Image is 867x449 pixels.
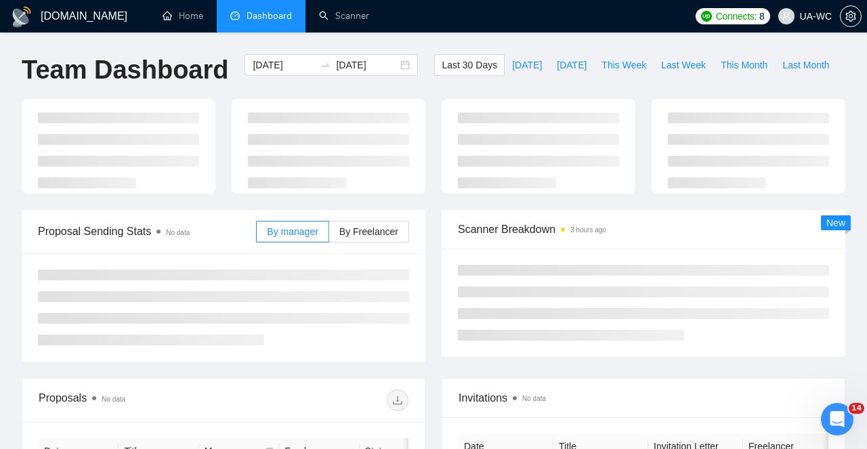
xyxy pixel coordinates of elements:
[434,54,505,76] button: Last 30 Days
[28,217,226,231] div: Send us a message
[821,403,853,435] iframe: To enrich screen reader interactions, please activate Accessibility in Grammarly extension settings
[22,54,228,86] h1: Team Dashboard
[339,226,398,237] span: By Freelancer
[759,9,765,24] span: 8
[654,54,713,76] button: Last Week
[20,270,251,297] button: Search for help
[27,165,244,188] p: How can we help?
[782,58,829,72] span: Last Month
[840,5,862,27] button: setting
[826,217,845,228] span: New
[701,11,712,22] img: upwork-logo.png
[196,22,224,49] img: Profile image for Dima
[11,6,33,28] img: logo
[549,54,594,76] button: [DATE]
[512,58,542,72] span: [DATE]
[557,58,587,72] span: [DATE]
[594,54,654,76] button: This Week
[713,54,775,76] button: This Month
[230,11,240,20] span: dashboard
[522,395,546,402] span: No data
[27,26,49,47] img: logo
[840,11,862,22] a: setting
[28,276,110,291] span: Search for help
[775,54,837,76] button: Last Month
[166,229,190,236] span: No data
[459,389,828,406] span: Invitations
[171,22,198,49] img: Profile image for Nazar
[102,395,125,403] span: No data
[215,358,236,368] span: Help
[320,60,331,70] span: to
[39,389,224,411] div: Proposals
[458,221,829,238] span: Scanner Breakdown
[841,11,861,22] span: setting
[14,205,257,257] div: Send us a messageWe typically reply in under a minute
[38,223,256,240] span: Proposal Sending Stats
[319,10,369,22] a: searchScanner
[721,58,767,72] span: This Month
[247,10,292,22] span: Dashboard
[28,307,227,336] div: ✅ How To: Connect your agency to [DOMAIN_NAME]
[320,60,331,70] span: swap-right
[112,358,159,368] span: Messages
[90,324,180,379] button: Messages
[30,358,60,368] span: Home
[442,58,497,72] span: Last 30 Days
[661,58,706,72] span: Last Week
[27,96,244,165] p: Hi [EMAIL_ADDRESS][DOMAIN_NAME] 👋
[253,58,314,72] input: Start date
[163,10,203,22] a: homeHome
[336,58,398,72] input: End date
[849,403,864,414] span: 14
[20,302,251,341] div: ✅ How To: Connect your agency to [DOMAIN_NAME]
[267,226,318,237] span: By manager
[570,226,606,234] time: 3 hours ago
[181,324,271,379] button: Help
[782,12,791,21] span: user
[145,22,172,49] img: Profile image for Oleksandr
[28,231,226,245] div: We typically reply in under a minute
[233,22,257,46] div: Close
[601,58,646,72] span: This Week
[505,54,549,76] button: [DATE]
[716,9,757,24] span: Connects:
